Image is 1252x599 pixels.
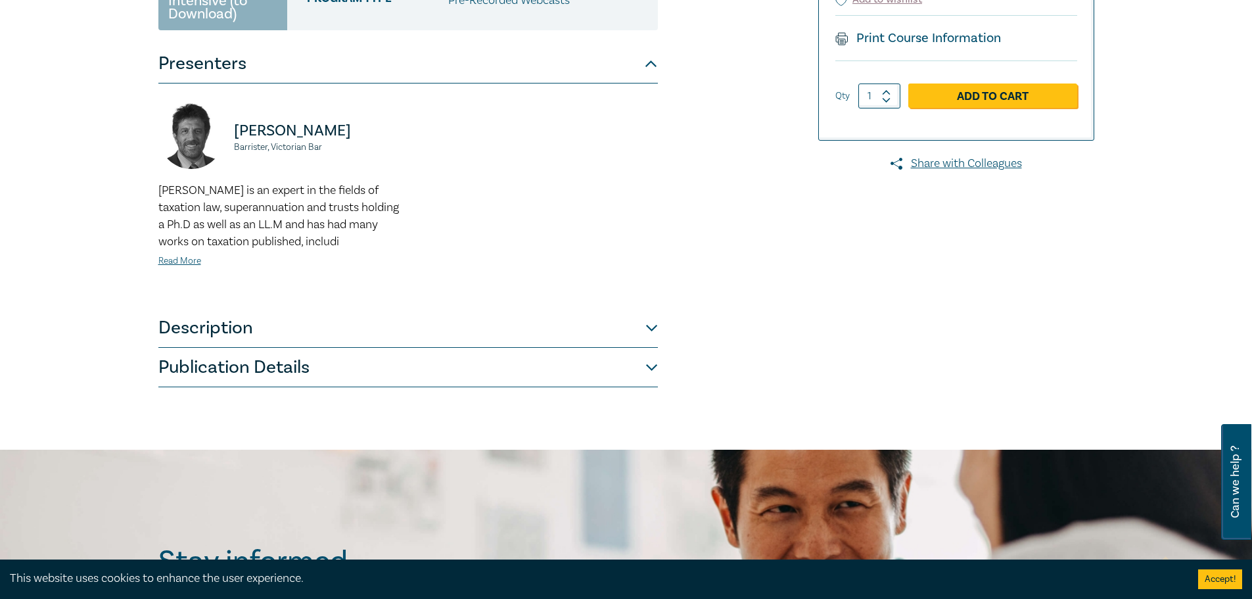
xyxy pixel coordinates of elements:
h2: Stay informed. [158,544,469,579]
span: Can we help ? [1229,432,1241,532]
span: [PERSON_NAME] is an expert in the fields of taxation law, superannuation and trusts holding a Ph.... [158,183,399,249]
a: Print Course Information [835,30,1002,47]
img: https://s3.ap-southeast-2.amazonaws.com/leo-cussen-store-production-content/Contacts/Bill%20Orow/... [158,103,224,169]
button: Publication Details [158,348,658,387]
small: Barrister, Victorian Bar [234,143,400,152]
a: Read More [158,255,201,267]
input: 1 [858,84,900,108]
a: Share with Colleagues [818,155,1094,172]
a: Add to Cart [908,84,1077,108]
button: Description [158,308,658,348]
button: Presenters [158,44,658,84]
button: Accept cookies [1198,569,1242,589]
label: Qty [835,89,850,103]
div: This website uses cookies to enhance the user experience. [10,570,1178,587]
p: [PERSON_NAME] [234,120,400,141]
